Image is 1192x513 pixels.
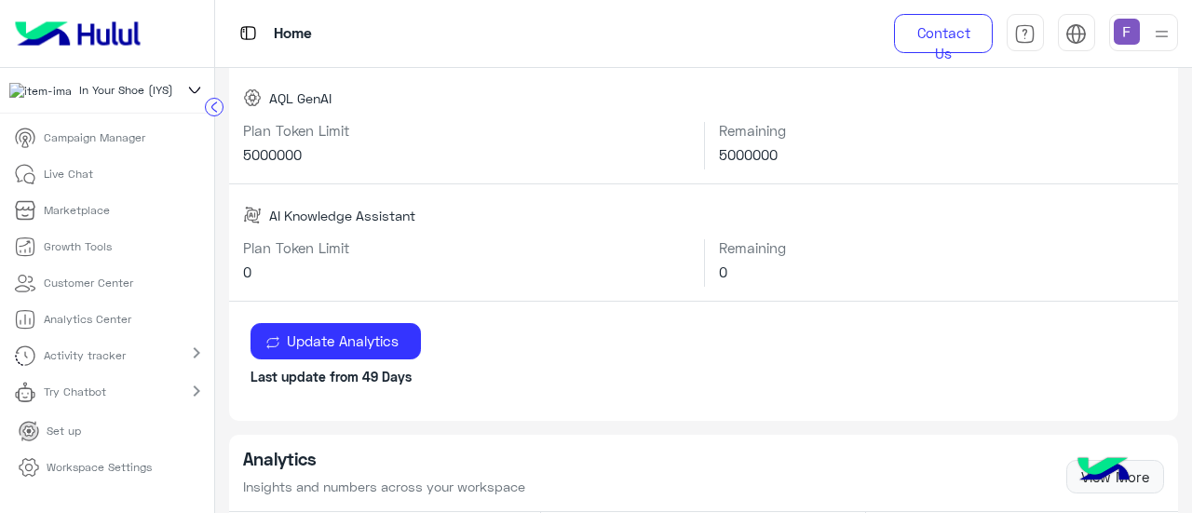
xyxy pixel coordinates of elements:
[1150,22,1173,46] img: profile
[1071,439,1136,504] img: hulul-logo.png
[79,82,173,99] span: In Your Shoe (IYS)
[44,347,126,364] p: Activity tracker
[243,88,262,107] img: AQL GenAI
[243,239,690,256] h6: Plan Token Limit
[251,323,421,360] button: Update Analytics
[269,206,415,225] span: AI Knowledge Assistant
[7,14,148,53] img: Logo
[1014,23,1036,45] img: tab
[44,202,110,219] p: Marketplace
[251,367,1158,386] p: Last update from 49 Days
[280,332,406,349] span: Update Analytics
[269,88,332,108] span: AQL GenAI
[4,413,96,450] a: Set up
[719,146,1165,163] h6: 5000000
[44,275,133,291] p: Customer Center
[274,21,312,47] p: Home
[44,384,106,400] p: Try Chatbot
[894,14,992,53] a: Contact Us
[44,238,112,255] p: Growth Tools
[243,122,690,139] h6: Plan Token Limit
[243,206,262,224] img: AI Knowledge Assistant
[44,166,93,182] p: Live Chat
[4,450,167,486] a: Workspace Settings
[1066,460,1164,493] a: View More
[44,311,131,328] p: Analytics Center
[237,21,260,45] img: tab
[243,449,525,470] h5: Analytics
[47,459,152,476] p: Workspace Settings
[47,423,81,439] p: Set up
[185,380,208,402] mat-icon: chevron_right
[44,129,145,146] p: Campaign Manager
[1007,14,1044,53] a: tab
[9,83,72,100] img: 923305001092802
[1114,19,1140,45] img: userImage
[243,146,690,163] h6: 5000000
[243,263,690,280] h6: 0
[719,239,1165,256] h6: Remaining
[719,122,1165,139] h6: Remaining
[1065,23,1087,45] img: tab
[265,335,280,350] img: update icon
[719,263,1165,280] h6: 0
[243,477,525,496] p: Insights and numbers across your workspace
[185,342,208,364] mat-icon: chevron_right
